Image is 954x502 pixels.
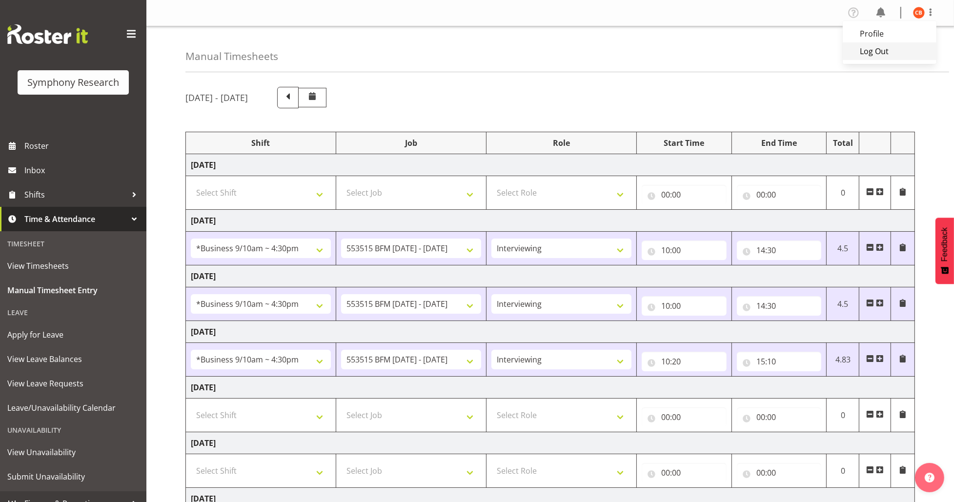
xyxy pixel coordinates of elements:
input: Click to select... [737,241,822,260]
td: [DATE] [186,210,915,232]
div: Symphony Research [27,75,119,90]
h5: [DATE] - [DATE] [185,92,248,103]
img: Rosterit website logo [7,24,88,44]
td: [DATE] [186,432,915,454]
input: Click to select... [737,296,822,316]
a: Profile [843,25,936,42]
input: Click to select... [642,463,727,482]
span: Inbox [24,163,142,178]
input: Click to select... [737,185,822,204]
input: Click to select... [737,352,822,371]
a: View Leave Requests [2,371,144,396]
input: Click to select... [642,352,727,371]
input: Click to select... [642,407,727,427]
div: Total [832,137,854,149]
span: Shifts [24,187,127,202]
td: [DATE] [186,321,915,343]
span: Submit Unavailability [7,469,139,484]
td: 0 [827,176,859,210]
td: [DATE] [186,265,915,287]
span: Time & Attendance [24,212,127,226]
td: [DATE] [186,154,915,176]
input: Click to select... [642,296,727,316]
span: View Unavailability [7,445,139,460]
span: Manual Timesheet Entry [7,283,139,298]
span: View Timesheets [7,259,139,273]
a: View Unavailability [2,440,144,464]
td: 0 [827,399,859,432]
span: Apply for Leave [7,327,139,342]
div: Unavailability [2,420,144,440]
div: Role [491,137,631,149]
div: End Time [737,137,822,149]
span: View Leave Balances [7,352,139,366]
a: Submit Unavailability [2,464,144,489]
span: View Leave Requests [7,376,139,391]
td: 4.5 [827,232,859,265]
input: Click to select... [642,241,727,260]
td: 4.5 [827,287,859,321]
td: 0 [827,454,859,488]
button: Feedback - Show survey [935,218,954,284]
a: Apply for Leave [2,322,144,347]
img: chelsea-bartlett11426.jpg [913,7,925,19]
a: Manual Timesheet Entry [2,278,144,302]
span: Feedback [940,227,949,261]
div: Start Time [642,137,727,149]
div: Timesheet [2,234,144,254]
a: View Timesheets [2,254,144,278]
h4: Manual Timesheets [185,51,278,62]
div: Job [341,137,481,149]
input: Click to select... [737,407,822,427]
div: Shift [191,137,331,149]
a: Log Out [843,42,936,60]
input: Click to select... [737,463,822,482]
td: 4.83 [827,343,859,377]
a: Leave/Unavailability Calendar [2,396,144,420]
td: [DATE] [186,377,915,399]
span: Roster [24,139,142,153]
a: View Leave Balances [2,347,144,371]
div: Leave [2,302,144,322]
input: Click to select... [642,185,727,204]
img: help-xxl-2.png [925,473,934,482]
span: Leave/Unavailability Calendar [7,401,139,415]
